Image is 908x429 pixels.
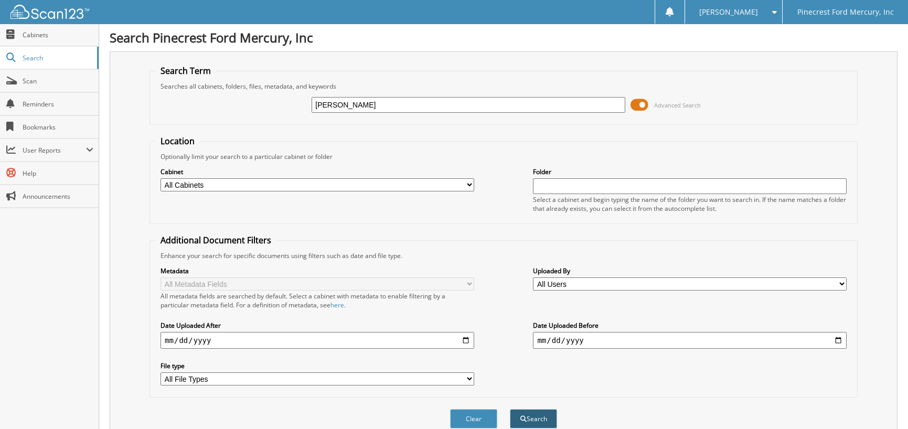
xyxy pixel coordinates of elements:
label: Folder [533,167,847,176]
input: end [533,332,847,349]
span: Advanced Search [654,101,701,109]
span: Cabinets [23,30,93,39]
iframe: Chat Widget [856,379,908,429]
label: Date Uploaded After [161,321,474,330]
span: Search [23,53,92,62]
label: Metadata [161,266,474,275]
div: Select a cabinet and begin typing the name of the folder you want to search in. If the name match... [533,195,847,213]
h1: Search Pinecrest Ford Mercury, Inc [110,29,898,46]
span: Announcements [23,192,93,201]
span: Pinecrest Ford Mercury, Inc [797,9,894,15]
div: Enhance your search for specific documents using filters such as date and file type. [155,251,852,260]
button: Search [510,409,557,428]
img: scan123-logo-white.svg [10,5,89,19]
div: All metadata fields are searched by default. Select a cabinet with metadata to enable filtering b... [161,292,474,309]
span: Reminders [23,100,93,109]
div: Searches all cabinets, folders, files, metadata, and keywords [155,82,852,91]
div: Optionally limit your search to a particular cabinet or folder [155,152,852,161]
span: Scan [23,77,93,85]
label: File type [161,361,474,370]
span: [PERSON_NAME] [699,9,758,15]
span: Help [23,169,93,178]
label: Uploaded By [533,266,847,275]
a: here [330,301,344,309]
legend: Search Term [155,65,216,77]
input: start [161,332,474,349]
legend: Location [155,135,200,147]
label: Cabinet [161,167,474,176]
legend: Additional Document Filters [155,234,276,246]
label: Date Uploaded Before [533,321,847,330]
span: Bookmarks [23,123,93,132]
button: Clear [450,409,497,428]
span: User Reports [23,146,86,155]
